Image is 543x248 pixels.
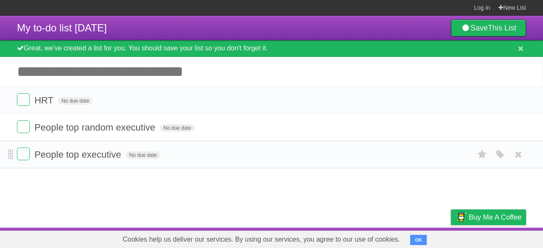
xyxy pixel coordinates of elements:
label: Done [17,93,30,106]
label: Done [17,148,30,160]
b: This List [488,24,516,32]
a: SaveThis List [451,20,526,36]
a: Buy me a coffee [451,209,526,225]
button: OK [410,235,427,245]
span: HRT [34,95,56,106]
span: People top random executive [34,122,157,133]
span: No due date [58,97,92,105]
span: Buy me a coffee [469,210,522,225]
a: Privacy [440,230,462,246]
a: Terms [411,230,430,246]
a: Suggest a feature [473,230,526,246]
img: Buy me a coffee [455,210,467,224]
span: No due date [160,124,194,132]
span: No due date [126,151,160,159]
label: Done [17,120,30,133]
label: Star task [474,148,490,162]
span: People top executive [34,149,123,160]
span: Cookies help us deliver our services. By using our services, you agree to our use of cookies. [114,231,409,248]
a: About [338,230,356,246]
a: Developers [366,230,400,246]
span: My to-do list [DATE] [17,22,107,33]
